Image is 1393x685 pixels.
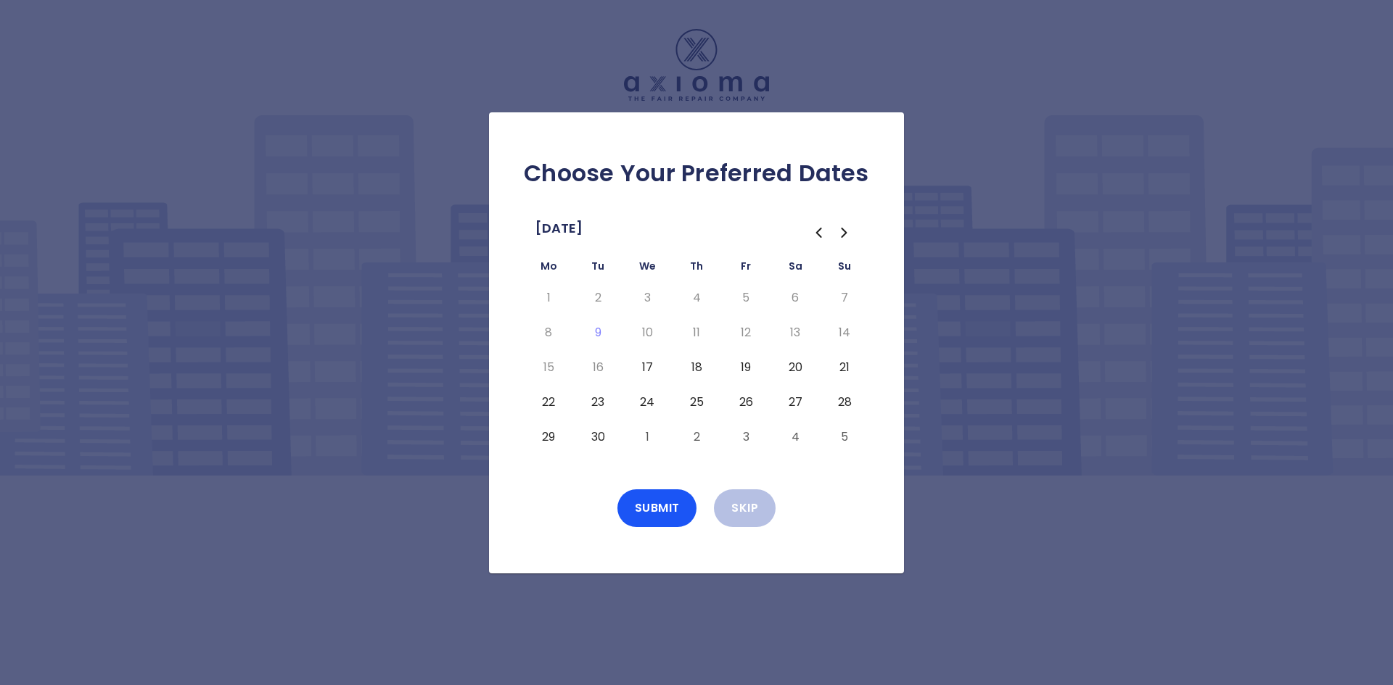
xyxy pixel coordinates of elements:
[733,356,759,379] button: Friday, September 19th, 2025
[733,286,759,310] button: Friday, September 5th, 2025
[672,257,721,281] th: Thursday
[782,356,808,379] button: Saturday, September 20th, 2025
[733,321,759,344] button: Friday, September 12th, 2025
[634,391,660,414] button: Wednesday, September 24th, 2025
[535,286,562,310] button: Monday, September 1st, 2025
[805,220,831,246] button: Go to the Previous Month
[733,425,759,449] button: Friday, October 3rd, 2025
[535,217,583,240] span: [DATE]
[535,425,562,449] button: Monday, September 29th, 2025
[634,321,660,344] button: Wednesday, September 10th, 2025
[585,425,611,449] button: Tuesday, September 30th, 2025
[683,425,710,449] button: Thursday, October 2nd, 2025
[683,391,710,414] button: Thursday, September 25th, 2025
[585,391,611,414] button: Tuesday, September 23rd, 2025
[831,286,858,310] button: Sunday, September 7th, 2025
[683,286,710,310] button: Thursday, September 4th, 2025
[831,356,858,379] button: Sunday, September 21st, 2025
[634,356,660,379] button: Wednesday, September 17th, 2025
[622,257,672,281] th: Wednesday
[782,425,808,449] button: Saturday, October 4th, 2025
[782,321,808,344] button: Saturday, September 13th, 2025
[535,391,562,414] button: Monday, September 22nd, 2025
[771,257,820,281] th: Saturday
[820,257,869,281] th: Sunday
[573,257,622,281] th: Tuesday
[733,391,759,414] button: Friday, September 26th, 2025
[535,321,562,344] button: Monday, September 8th, 2025
[683,356,710,379] button: Thursday, September 18th, 2025
[634,286,660,310] button: Wednesday, September 3rd, 2025
[714,489,776,527] button: Skip
[585,286,611,310] button: Tuesday, September 2nd, 2025
[585,356,611,379] button: Tuesday, September 16th, 2025
[831,321,858,344] button: Sunday, September 14th, 2025
[524,257,869,454] table: September 2025
[634,425,660,449] button: Wednesday, October 1st, 2025
[831,220,858,246] button: Go to the Next Month
[831,425,858,449] button: Sunday, October 5th, 2025
[624,29,769,101] img: Logo
[617,489,697,527] button: Submit
[535,356,562,379] button: Monday, September 15th, 2025
[782,391,808,414] button: Saturday, September 27th, 2025
[524,257,573,281] th: Monday
[782,286,808,310] button: Saturday, September 6th, 2025
[831,391,858,414] button: Sunday, September 28th, 2025
[683,321,710,344] button: Thursday, September 11th, 2025
[585,321,611,344] button: Today, Tuesday, September 9th, 2025
[512,159,881,188] h2: Choose Your Preferred Dates
[721,257,771,281] th: Friday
